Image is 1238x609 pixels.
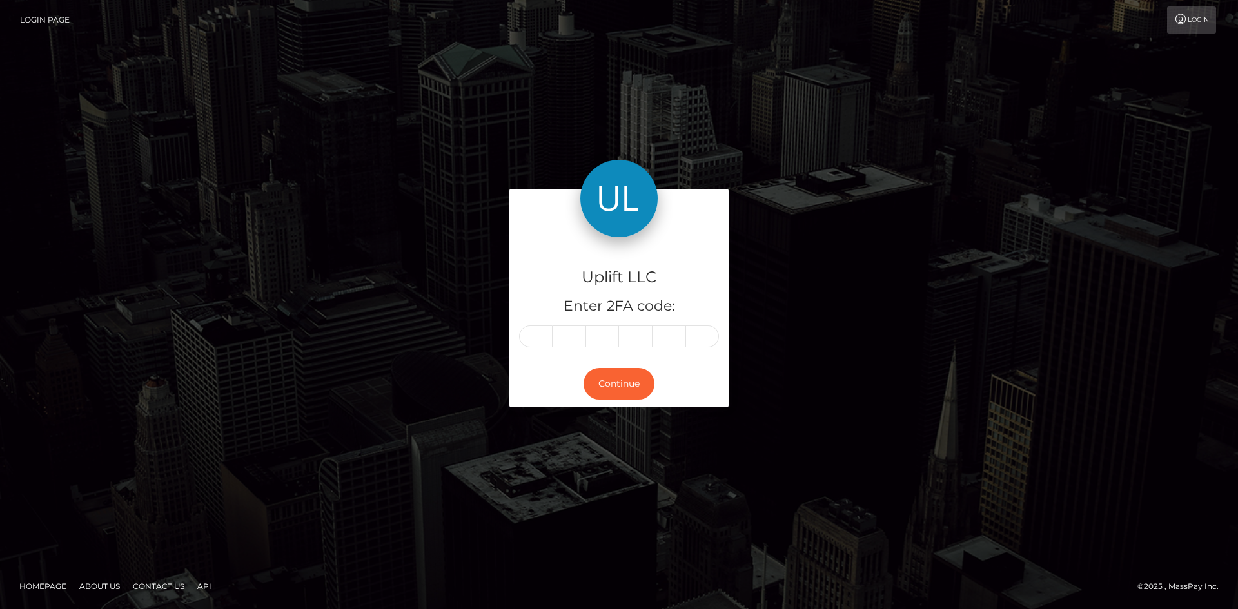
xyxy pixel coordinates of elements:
[128,576,190,596] a: Contact Us
[192,576,217,596] a: API
[580,160,658,237] img: Uplift LLC
[519,296,719,316] h5: Enter 2FA code:
[74,576,125,596] a: About Us
[1167,6,1216,34] a: Login
[20,6,70,34] a: Login Page
[584,368,654,400] button: Continue
[14,576,72,596] a: Homepage
[1137,579,1228,594] div: © 2025 , MassPay Inc.
[519,266,719,289] h4: Uplift LLC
